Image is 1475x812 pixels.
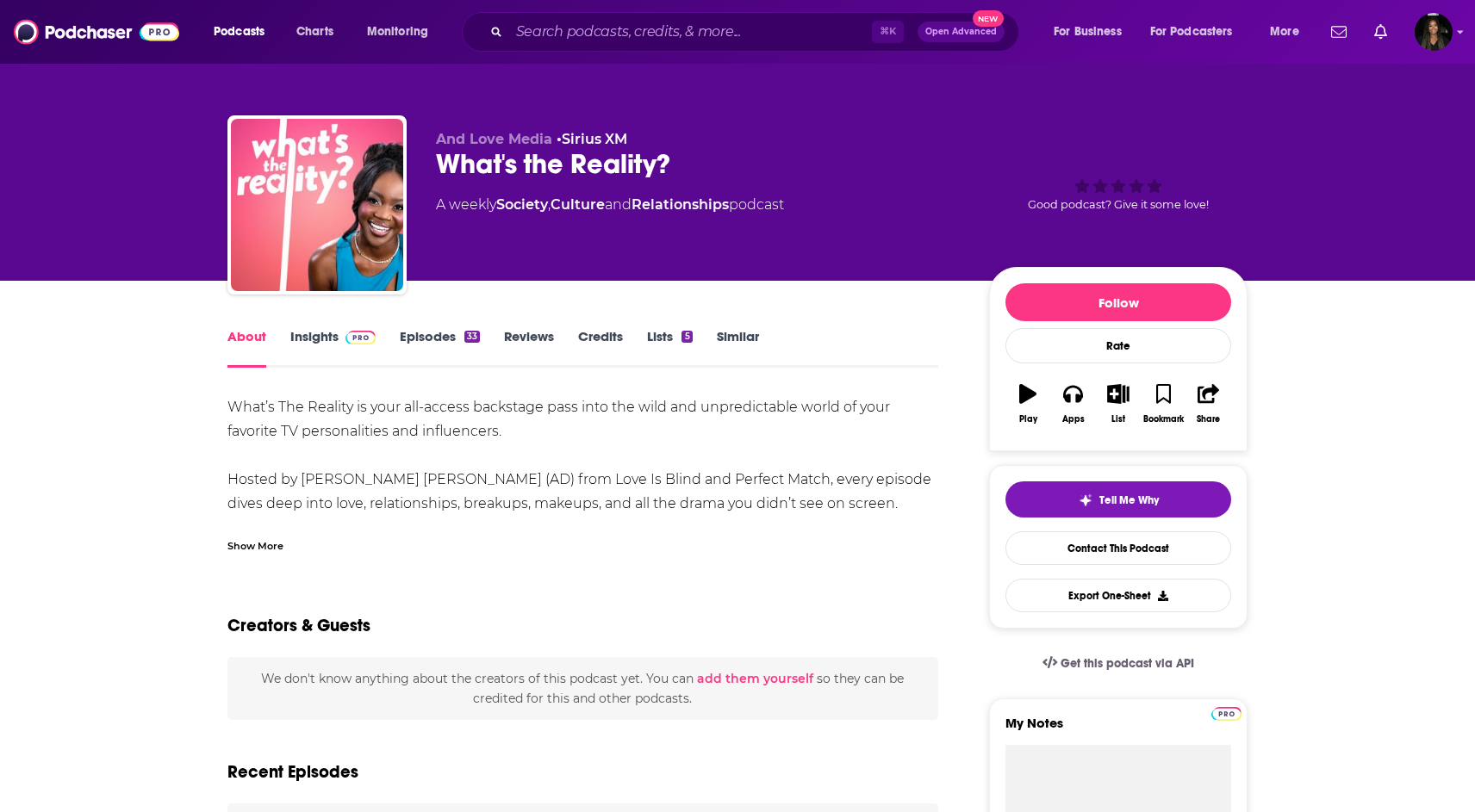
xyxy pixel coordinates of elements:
a: Culture [551,196,605,213]
span: Tell Me Why [1099,493,1159,507]
a: Pro website [1211,704,1242,721]
button: open menu [1139,18,1258,46]
a: Relationships [632,196,729,213]
button: Share [1186,373,1231,435]
button: open menu [355,18,451,46]
span: And Love Media [436,131,552,147]
img: Podchaser Pro [1211,707,1242,721]
button: Open AdvancedNew [918,22,1005,42]
button: open menu [202,18,287,46]
div: Good podcast? Give it some love! [989,131,1248,238]
a: About [227,328,266,368]
span: Charts [296,20,333,44]
a: Charts [285,18,344,46]
span: • [557,131,627,147]
a: Reviews [504,328,554,368]
span: More [1270,20,1299,44]
a: Show notifications dropdown [1324,17,1354,46]
a: Lists5 [647,328,692,368]
span: Good podcast? Give it some love! [1028,198,1209,211]
span: Logged in as elissa.mccool [1415,13,1453,51]
span: Podcasts [214,20,265,44]
img: User Profile [1415,13,1453,51]
img: Podchaser Pro [345,331,376,344]
button: open menu [1042,18,1143,46]
input: Search podcasts, credits, & more... [509,18,872,46]
button: List [1096,373,1141,435]
a: Sirius XM [562,131,627,147]
a: Society [496,196,548,213]
a: Contact This Podcast [1005,531,1231,565]
span: We don't know anything about the creators of this podcast yet . You can so they can be credited f... [261,671,904,705]
a: Similar [717,328,759,368]
span: For Podcasters [1150,20,1233,44]
button: Play [1005,373,1050,435]
span: Open Advanced [925,28,997,36]
img: What's the Reality? [231,119,403,291]
div: List [1111,414,1125,425]
span: Monitoring [367,20,428,44]
span: Get this podcast via API [1061,656,1194,671]
a: InsightsPodchaser Pro [290,328,376,368]
span: ⌘ K [872,21,904,43]
button: add them yourself [697,672,813,685]
div: 5 [681,331,692,343]
span: , [548,196,551,213]
div: Play [1019,414,1037,425]
span: New [973,10,1004,27]
div: A weekly podcast [436,195,784,215]
button: open menu [1258,18,1321,46]
h2: Recent Episodes [227,761,358,783]
h2: Creators & Guests [227,615,370,636]
div: Share [1197,414,1220,425]
img: Podchaser - Follow, Share and Rate Podcasts [14,15,179,48]
div: Bookmark [1143,414,1184,425]
button: tell me why sparkleTell Me Why [1005,481,1231,518]
a: Get this podcast via API [1029,642,1208,685]
button: Export One-Sheet [1005,579,1231,612]
img: tell me why sparkle [1079,493,1092,507]
span: and [605,196,632,213]
button: Bookmark [1141,373,1186,435]
button: Apps [1050,373,1095,435]
label: My Notes [1005,715,1231,745]
button: Show profile menu [1415,13,1453,51]
div: What’s The Reality is your all-access backstage pass into the wild and unpredictable world of you... [227,395,938,660]
div: Search podcasts, credits, & more... [478,12,1036,52]
div: Rate [1005,328,1231,363]
div: 33 [464,331,480,343]
a: Episodes33 [400,328,480,368]
button: Follow [1005,283,1231,321]
a: Credits [578,328,623,368]
span: For Business [1054,20,1122,44]
a: Show notifications dropdown [1367,17,1394,46]
div: Apps [1062,414,1085,425]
